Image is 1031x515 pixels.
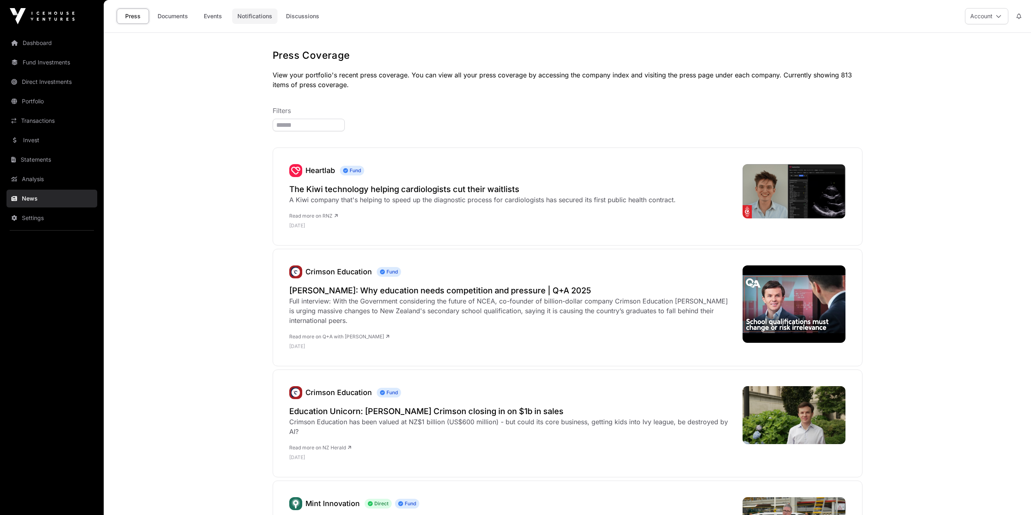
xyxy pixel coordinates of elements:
a: Read more on RNZ [289,213,338,219]
p: [DATE] [289,454,734,461]
a: Documents [152,9,193,24]
img: output-onlinepngtools---2024-09-17T130428.988.png [289,164,302,177]
a: Mint Innovation [289,497,302,510]
a: Heartlab [305,166,335,175]
a: Crimson Education [289,265,302,278]
img: Mint.svg [289,497,302,510]
span: Fund [377,388,401,397]
span: Fund [395,499,419,509]
a: The Kiwi technology helping cardiologists cut their waitlists [289,184,676,195]
a: Education Unicorn: [PERSON_NAME] Crimson closing in on $1b in sales [289,406,734,417]
h1: Press Coverage [273,49,862,62]
a: Crimson Education [289,386,302,399]
img: 4K35P6U_HeartLab_jpg.png [743,164,846,218]
a: Press [117,9,149,24]
a: Dashboard [6,34,97,52]
div: Crimson Education has been valued at NZ$1 billion (US$600 million) - but could its core business,... [289,417,734,436]
p: [DATE] [289,343,734,350]
a: Analysis [6,170,97,188]
a: Mint Innovation [305,499,360,508]
a: Crimson Education [305,267,372,276]
a: Fund Investments [6,53,97,71]
a: Portfolio [6,92,97,110]
img: unnamed.jpg [289,386,302,399]
span: Direct [365,499,392,509]
button: Account [965,8,1008,24]
a: Notifications [232,9,277,24]
a: Read more on NZ Herald [289,444,351,451]
img: WIJ3H7SEEVEHPDFAKSUCV7O3DI.jpg [743,386,846,444]
a: Transactions [6,112,97,130]
a: Direct Investments [6,73,97,91]
p: View your portfolio's recent press coverage. You can view all your press coverage by accessing th... [273,70,862,90]
a: Settings [6,209,97,227]
div: Full interview: With the Government considering the future of NCEA, co-founder of billion-dollar ... [289,296,734,325]
a: Crimson Education [305,388,372,397]
p: [DATE] [289,222,676,229]
a: Statements [6,151,97,169]
iframe: Chat Widget [990,476,1031,515]
a: Discussions [281,9,324,24]
span: Fund [340,166,364,175]
div: A Kiwi company that's helping to speed up the diagnostic process for cardiologists has secured it... [289,195,676,205]
span: Fund [377,267,401,277]
a: Invest [6,131,97,149]
a: News [6,190,97,207]
a: Read more on Q+A with [PERSON_NAME] [289,333,389,340]
a: [PERSON_NAME]: Why education needs competition and pressure | Q+A 2025 [289,285,734,296]
a: Heartlab [289,164,302,177]
img: Icehouse Ventures Logo [10,8,75,24]
img: hqdefault.jpg [743,265,846,343]
p: Filters [273,106,862,115]
a: Events [196,9,229,24]
img: unnamed.jpg [289,265,302,278]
